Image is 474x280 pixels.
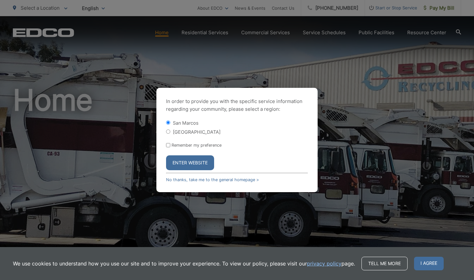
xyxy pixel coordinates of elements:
a: Tell me more [361,257,408,270]
label: [GEOGRAPHIC_DATA] [173,129,221,135]
a: privacy policy [307,260,341,267]
label: Remember my preference [172,143,222,148]
span: I agree [414,257,444,270]
p: We use cookies to understand how you use our site and to improve your experience. To view our pol... [13,260,355,267]
a: No thanks, take me to the general homepage > [166,177,259,182]
label: San Marcos [173,120,199,126]
button: Enter Website [166,155,214,170]
p: In order to provide you with the specific service information regarding your community, please se... [166,98,308,113]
